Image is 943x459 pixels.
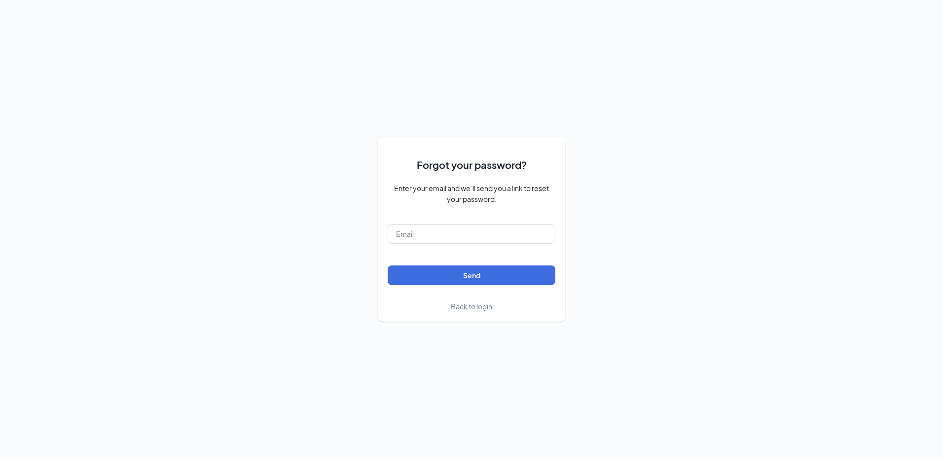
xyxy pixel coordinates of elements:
[388,265,555,285] button: Send
[451,302,492,311] span: Back to login
[451,301,492,312] a: Back to login
[388,183,555,204] span: Enter your email and we’ll send you a link to reset your password.
[417,157,527,172] span: Forgot your password?
[388,224,555,244] input: Email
